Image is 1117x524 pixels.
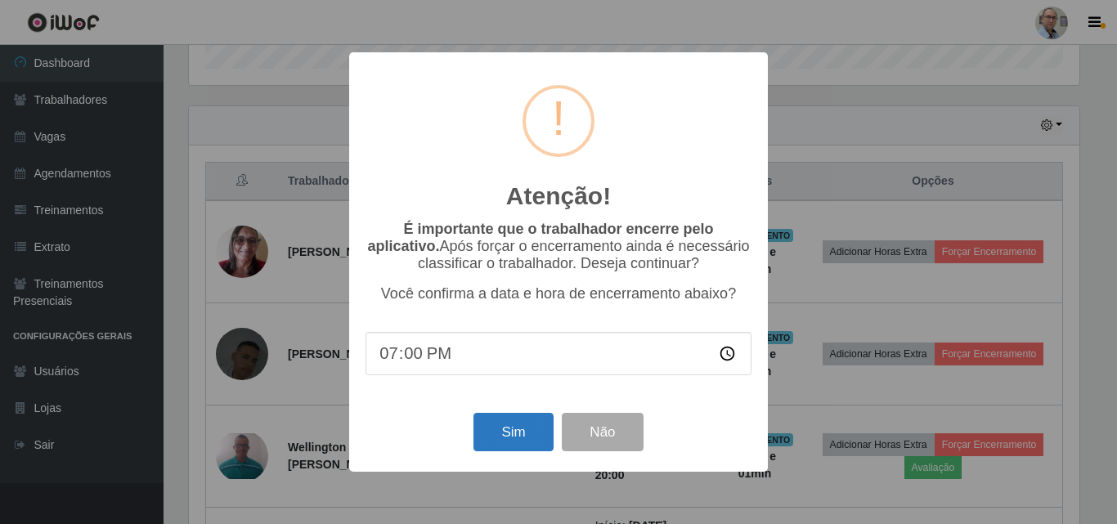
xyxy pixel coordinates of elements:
p: Após forçar o encerramento ainda é necessário classificar o trabalhador. Deseja continuar? [366,221,751,272]
button: Não [562,413,643,451]
p: Você confirma a data e hora de encerramento abaixo? [366,285,751,302]
button: Sim [473,413,553,451]
b: É importante que o trabalhador encerre pelo aplicativo. [367,221,713,254]
h2: Atenção! [506,181,611,211]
